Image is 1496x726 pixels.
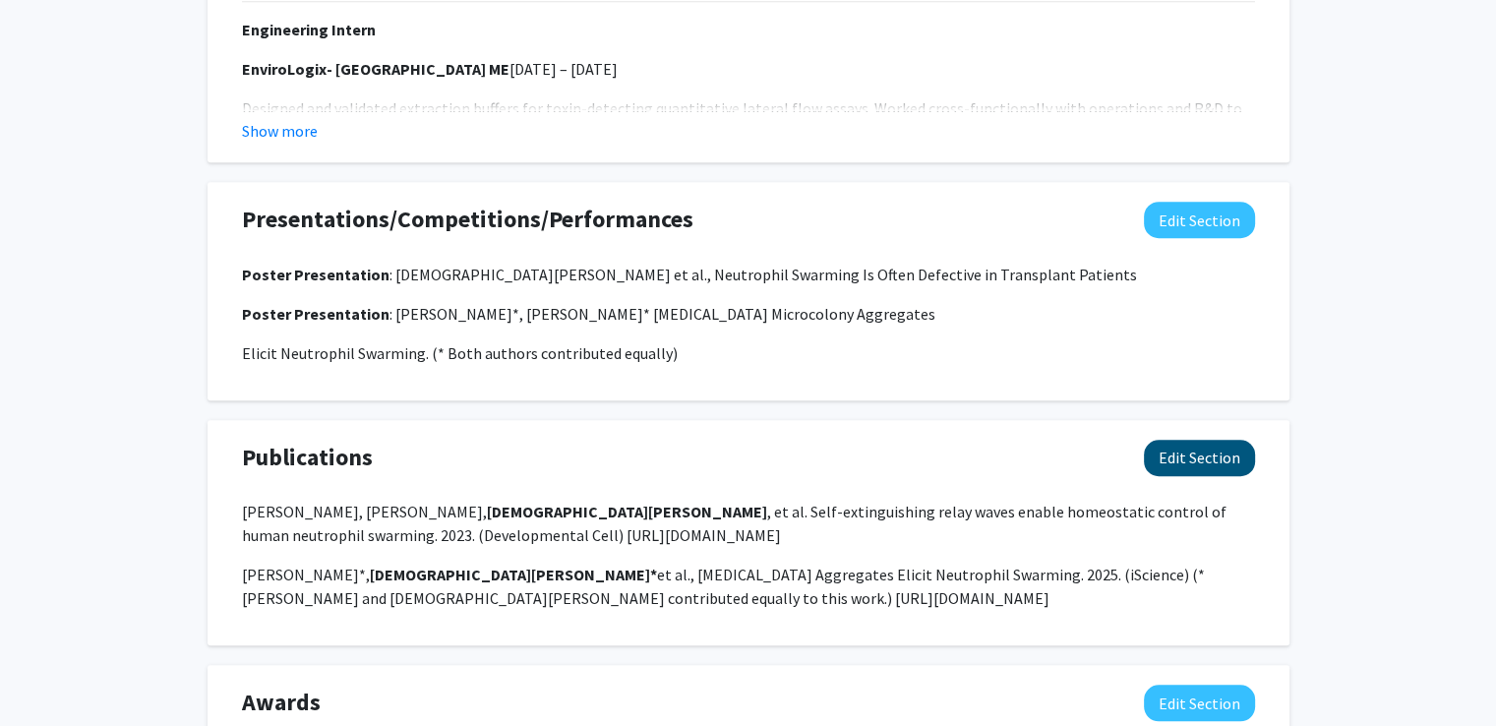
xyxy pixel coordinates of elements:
span: Presentations/Competitions/Performances [242,202,693,237]
strong: EnviroLogix- [GEOGRAPHIC_DATA] ME [242,59,509,79]
strong: Poster Presentation [242,304,389,324]
button: Edit Publications [1144,440,1255,476]
button: Edit Presentations/Competitions/Performances [1144,202,1255,238]
p: : [PERSON_NAME]*, [PERSON_NAME]* [MEDICAL_DATA] Microcolony Aggregates [242,302,1255,326]
p: Elicit Neutrophil Swarming. (* Both authors contributed equally) [242,341,1255,365]
iframe: Chat [15,637,84,711]
p: Designed and validated extraction buffers for toxin-detecting quantitative lateral flow assays. W... [242,96,1255,167]
button: Edit Awards [1144,685,1255,721]
strong: [DEMOGRAPHIC_DATA][PERSON_NAME]* [370,565,657,584]
p: : [DEMOGRAPHIC_DATA][PERSON_NAME] et al., Neutrophil Swarming Is Often Defective in Transplant Pa... [242,263,1255,286]
p: [PERSON_NAME]*, et al., [MEDICAL_DATA] Aggregates Elicit Neutrophil Swarming. 2025. (iScience) (*... [242,563,1255,610]
button: Show more [242,119,318,143]
strong: Engineering Intern [242,20,376,39]
span: Awards [242,685,321,720]
strong: Poster Presentation [242,265,389,284]
span: Publications [242,440,373,475]
p: [DATE] – [DATE] [242,57,1255,81]
p: [PERSON_NAME], [PERSON_NAME], , et al. Self-extinguishing relay waves enable homeostatic control ... [242,500,1255,547]
strong: [DEMOGRAPHIC_DATA][PERSON_NAME] [487,502,767,521]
